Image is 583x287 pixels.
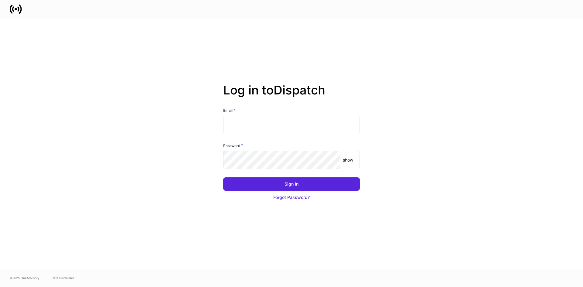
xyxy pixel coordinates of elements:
[285,181,298,187] div: Sign In
[223,191,360,204] button: Forgot Password?
[223,107,235,113] h6: Email
[343,157,353,163] p: show
[223,83,360,107] h2: Log in to Dispatch
[223,142,243,149] h6: Password
[52,275,74,280] a: Data Disclaimer
[223,177,360,191] button: Sign In
[273,194,310,200] div: Forgot Password?
[10,275,39,280] span: © 2025 OneAdvisory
